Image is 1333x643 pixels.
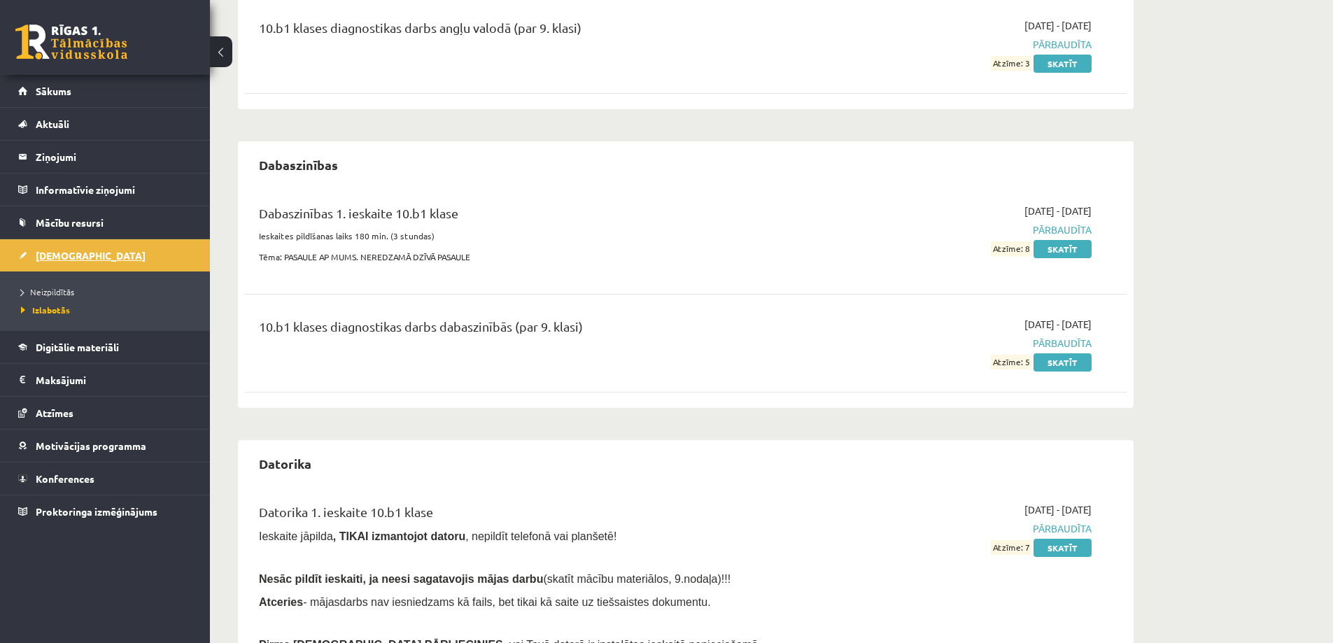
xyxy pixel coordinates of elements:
[18,141,192,173] a: Ziņojumi
[259,596,711,608] span: - mājasdarbs nav iesniedzams kā fails, bet tikai kā saite uz tiešsaistes dokumentu.
[21,286,74,297] span: Neizpildītās
[15,24,127,59] a: Rīgas 1. Tālmācības vidusskola
[1034,55,1092,73] a: Skatīt
[245,447,325,480] h2: Datorika
[259,502,807,528] div: Datorika 1. ieskaite 10.b1 klase
[1034,353,1092,372] a: Skatīt
[991,56,1031,71] span: Atzīme: 3
[36,472,94,485] span: Konferences
[18,495,192,528] a: Proktoringa izmēģinājums
[36,249,146,262] span: [DEMOGRAPHIC_DATA]
[1034,240,1092,258] a: Skatīt
[1034,539,1092,557] a: Skatīt
[36,439,146,452] span: Motivācijas programma
[259,573,543,585] span: Nesāc pildīt ieskaiti, ja neesi sagatavojis mājas darbu
[259,596,303,608] b: Atceries
[18,462,192,495] a: Konferences
[828,336,1092,351] span: Pārbaudīta
[259,317,807,343] div: 10.b1 klases diagnostikas darbs dabaszinībās (par 9. klasi)
[18,206,192,239] a: Mācību resursi
[36,505,157,518] span: Proktoringa izmēģinājums
[36,118,69,130] span: Aktuāli
[259,229,807,242] p: Ieskaites pildīšanas laiks 180 min. (3 stundas)
[1024,18,1092,33] span: [DATE] - [DATE]
[36,407,73,419] span: Atzīmes
[245,148,352,181] h2: Dabaszinības
[991,241,1031,256] span: Atzīme: 8
[259,530,616,542] span: Ieskaite jāpilda , nepildīt telefonā vai planšetē!
[991,355,1031,369] span: Atzīme: 5
[36,85,71,97] span: Sākums
[21,285,196,298] a: Neizpildītās
[18,331,192,363] a: Digitālie materiāli
[18,430,192,462] a: Motivācijas programma
[18,364,192,396] a: Maksājumi
[543,573,731,585] span: (skatīt mācību materiālos, 9.nodaļa)!!!
[36,364,192,396] legend: Maksājumi
[36,141,192,173] legend: Ziņojumi
[18,75,192,107] a: Sākums
[1024,204,1092,218] span: [DATE] - [DATE]
[18,397,192,429] a: Atzīmes
[36,174,192,206] legend: Informatīvie ziņojumi
[828,37,1092,52] span: Pārbaudīta
[259,250,807,263] p: Tēma: PASAULE AP MUMS. NEREDZAMĀ DZĪVĀ PASAULE
[333,530,465,542] b: , TIKAI izmantojot datoru
[1024,317,1092,332] span: [DATE] - [DATE]
[1024,502,1092,517] span: [DATE] - [DATE]
[21,304,196,316] a: Izlabotās
[21,304,70,316] span: Izlabotās
[991,540,1031,555] span: Atzīme: 7
[18,108,192,140] a: Aktuāli
[828,521,1092,536] span: Pārbaudīta
[259,204,807,229] div: Dabaszinības 1. ieskaite 10.b1 klase
[36,216,104,229] span: Mācību resursi
[36,341,119,353] span: Digitālie materiāli
[259,18,807,44] div: 10.b1 klases diagnostikas darbs angļu valodā (par 9. klasi)
[18,174,192,206] a: Informatīvie ziņojumi
[828,222,1092,237] span: Pārbaudīta
[18,239,192,271] a: [DEMOGRAPHIC_DATA]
